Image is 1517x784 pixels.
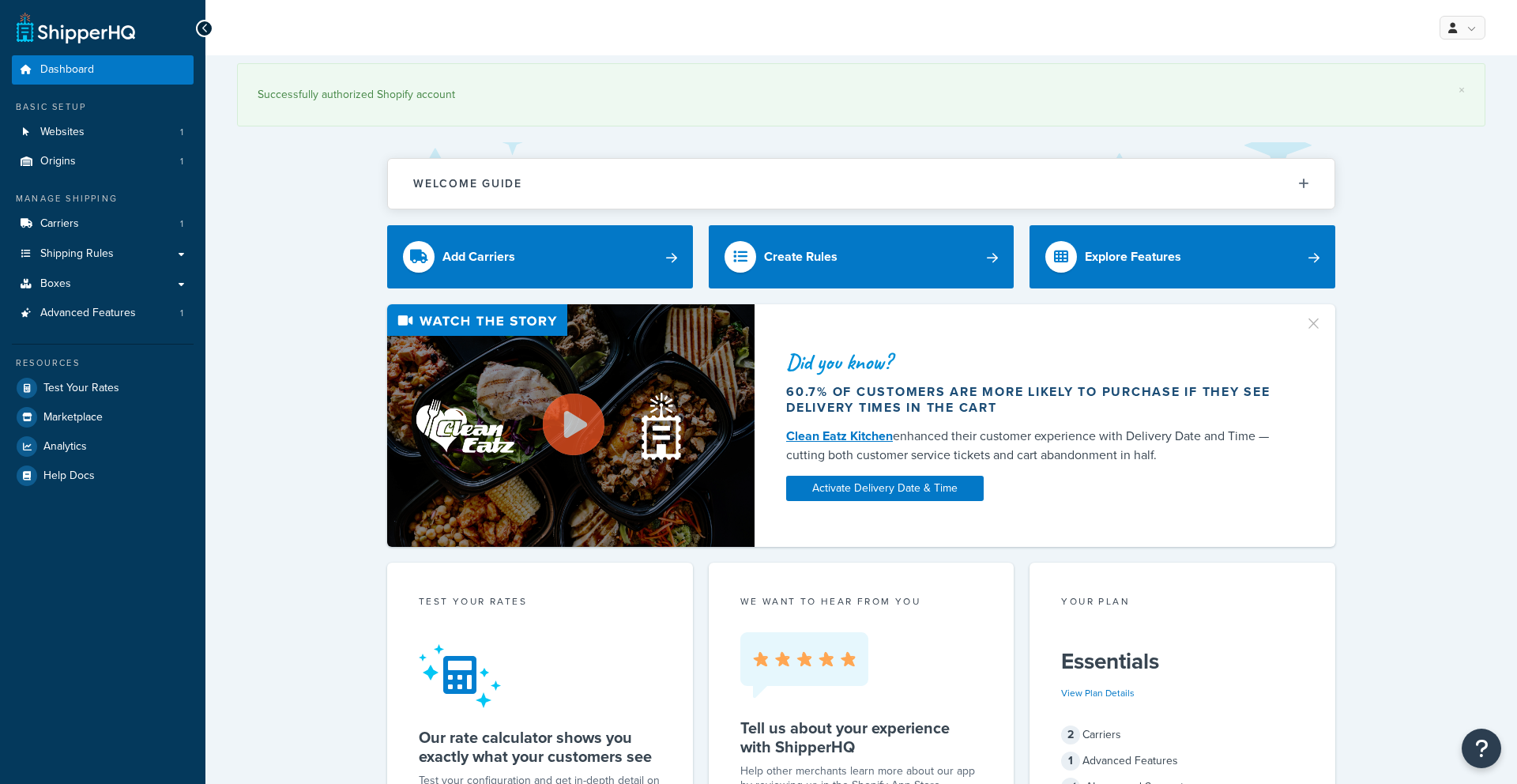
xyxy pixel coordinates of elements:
h5: Essentials [1061,649,1304,674]
li: Websites [12,118,194,147]
button: Open Resource Center [1462,729,1501,768]
span: 2 [1061,726,1080,744]
span: 1 [180,307,183,320]
a: Advanced Features1 [12,299,194,328]
a: Add Carriers [387,225,693,288]
span: Advanced Features [40,307,136,320]
a: Clean Eatz Kitchen [786,427,893,445]
a: Carriers1 [12,209,194,239]
div: Your Plan [1061,594,1304,612]
a: Websites1 [12,118,194,147]
span: 1 [180,126,183,139]
span: Origins [40,155,76,168]
div: 60.7% of customers are more likely to purchase if they see delivery times in the cart [786,384,1285,416]
div: enhanced their customer experience with Delivery Date and Time — cutting both customer service ti... [786,427,1285,465]
div: Did you know? [786,351,1285,373]
div: Test your rates [419,594,661,612]
div: Manage Shipping [12,192,194,205]
div: Advanced Features [1061,750,1304,772]
div: Basic Setup [12,100,194,114]
a: Create Rules [709,225,1014,288]
img: Video thumbnail [387,304,755,547]
a: Boxes [12,269,194,299]
a: Activate Delivery Date & Time [786,476,984,501]
span: Marketplace [43,411,103,424]
span: Shipping Rules [40,247,114,261]
div: Explore Features [1085,246,1181,268]
span: 1 [180,217,183,231]
span: Websites [40,126,85,139]
h2: Welcome Guide [413,178,522,190]
li: Carriers [12,209,194,239]
div: Carriers [1061,724,1304,746]
div: Successfully authorized Shopify account [258,84,1465,106]
a: Dashboard [12,55,194,85]
span: 1 [1061,752,1080,771]
a: Shipping Rules [12,239,194,269]
span: Dashboard [40,63,94,77]
span: 1 [180,155,183,168]
span: Carriers [40,217,79,231]
li: Advanced Features [12,299,194,328]
div: Create Rules [764,246,838,268]
div: Add Carriers [442,246,515,268]
h5: Tell us about your experience with ShipperHQ [740,718,983,756]
span: Boxes [40,277,71,291]
a: Analytics [12,432,194,461]
span: Analytics [43,440,87,454]
a: × [1459,84,1465,96]
a: Help Docs [12,462,194,490]
div: Resources [12,356,194,370]
span: Help Docs [43,469,95,483]
a: Origins1 [12,147,194,176]
button: Welcome Guide [388,159,1334,209]
h5: Our rate calculator shows you exactly what your customers see [419,728,661,766]
a: View Plan Details [1061,686,1135,700]
a: Test Your Rates [12,374,194,402]
a: Explore Features [1030,225,1335,288]
a: Marketplace [12,403,194,432]
p: we want to hear from you [740,594,983,609]
span: Test Your Rates [43,382,119,395]
li: Origins [12,147,194,176]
